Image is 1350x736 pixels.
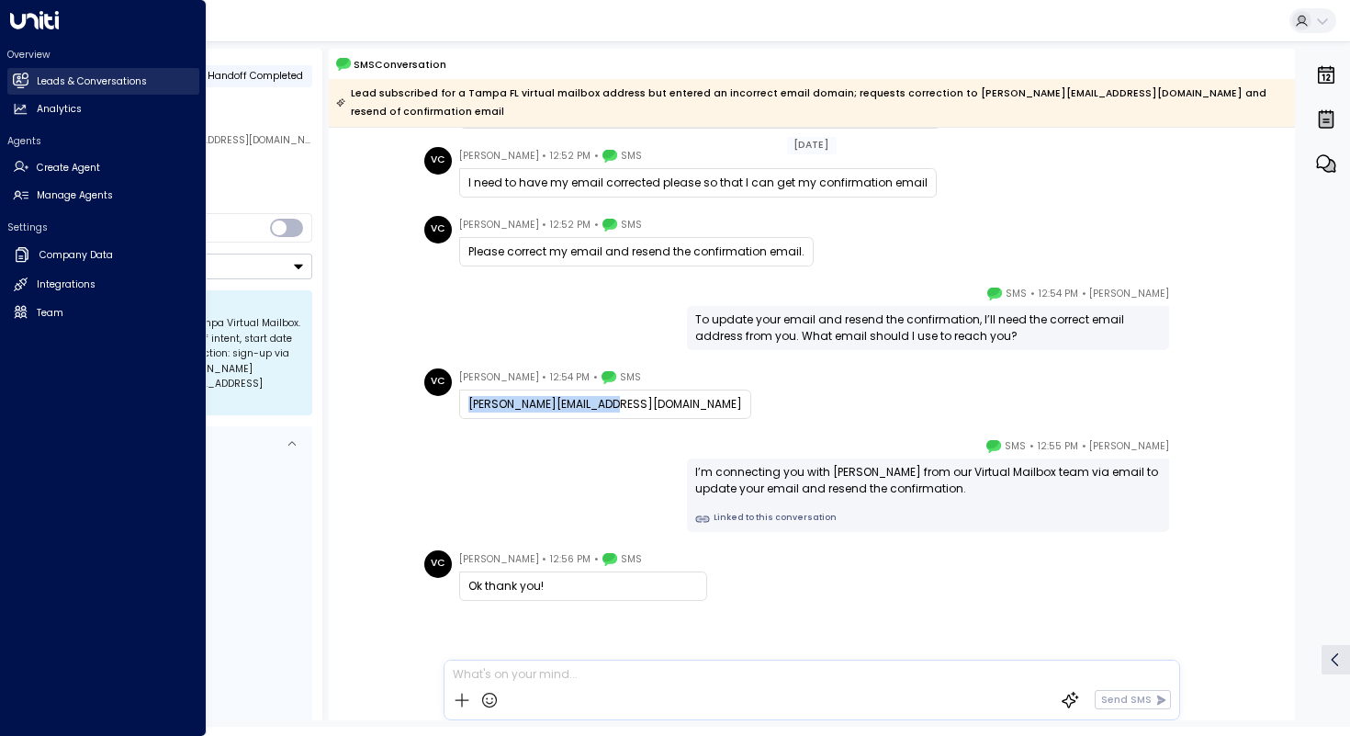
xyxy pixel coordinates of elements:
[7,241,199,270] a: Company Data
[621,147,642,165] span: SMS
[468,175,928,191] div: I need to have my email corrected please so that I can get my confirmation email
[1176,437,1204,465] img: 5_headshot.jpg
[7,272,199,299] a: Integrations
[7,68,199,95] a: Leads & Conversations
[1005,437,1026,456] span: SMS
[7,134,199,148] h2: Agents
[695,311,1161,345] div: To update your email and resend the confirmation, I’ll need the correct email address from you. W...
[37,102,82,117] h2: Analytics
[468,243,804,260] div: Please correct my email and resend the confirmation email.
[1006,285,1027,303] span: SMS
[787,137,837,155] div: [DATE]
[542,368,546,387] span: •
[1030,285,1035,303] span: •
[37,161,100,176] h2: Create Agent
[208,69,303,83] span: Handoff Completed
[620,368,641,387] span: SMS
[621,550,642,569] span: SMS
[424,147,452,175] div: VC
[550,216,591,234] span: 12:52 PM
[593,368,598,387] span: •
[1082,437,1086,456] span: •
[468,396,742,413] div: [PERSON_NAME][EMAIL_ADDRESS][DOMAIN_NAME]
[550,550,591,569] span: 12:56 PM
[468,578,698,594] div: Ok thank you!
[695,512,1161,527] a: Linked to this conversation
[1089,437,1169,456] span: [PERSON_NAME]
[39,248,113,263] h2: Company Data
[542,550,546,569] span: •
[37,188,113,203] h2: Manage Agents
[1038,437,1078,456] span: 12:55 PM
[37,306,63,321] h2: Team
[1176,285,1204,312] img: 5_headshot.jpg
[424,216,452,243] div: VC
[621,216,642,234] span: SMS
[594,147,599,165] span: •
[542,147,546,165] span: •
[37,277,96,292] h2: Integrations
[336,85,1287,121] div: Lead subscribed for a Tampa FL virtual mailbox address but entered an incorrect email domain; req...
[542,216,546,234] span: •
[424,550,452,578] div: VC
[594,216,599,234] span: •
[7,300,199,326] a: Team
[7,183,199,209] a: Manage Agents
[354,57,446,73] span: SMS Conversation
[7,48,199,62] h2: Overview
[459,368,539,387] span: [PERSON_NAME]
[459,216,539,234] span: [PERSON_NAME]
[550,368,590,387] span: 12:54 PM
[424,368,452,396] div: VC
[37,74,147,89] h2: Leads & Conversations
[1089,285,1169,303] span: [PERSON_NAME]
[459,550,539,569] span: [PERSON_NAME]
[459,147,539,165] span: [PERSON_NAME]
[7,96,199,123] a: Analytics
[1029,437,1034,456] span: •
[7,154,199,181] a: Create Agent
[1082,285,1086,303] span: •
[550,147,591,165] span: 12:52 PM
[1039,285,1078,303] span: 12:54 PM
[695,464,1161,497] div: I’m connecting you with [PERSON_NAME] from our Virtual Mailbox team via email to update your emai...
[594,550,599,569] span: •
[7,221,199,234] h2: Settings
